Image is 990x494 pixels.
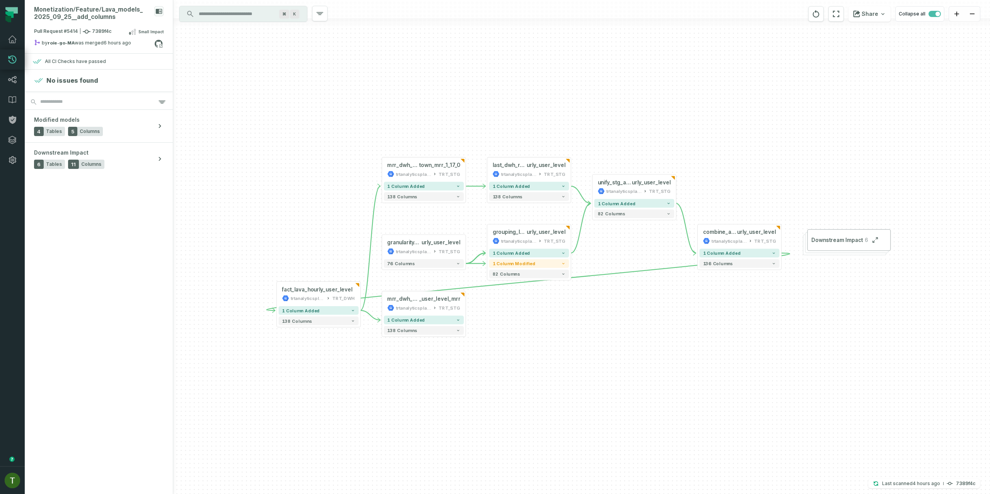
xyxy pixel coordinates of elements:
[811,237,863,244] span: Downstream Impact
[501,237,536,244] div: trtanalyticsplatform
[501,170,536,177] div: trtanalyticsplatform
[282,286,352,293] div: fact_lava_hourly_user_level
[419,296,461,303] span: _user_level_mrr
[387,328,417,333] span: 138 columns
[68,127,77,136] span: 5
[154,39,164,49] a: View on github
[290,10,299,19] span: Press ⌘ + K to focus the search bar
[712,237,746,244] div: trtanalyticsplatform
[703,229,776,236] div: combine_attributes_lava_hourly_user_level
[703,250,741,256] span: 1 column added
[387,239,422,246] span: granularity_enrichment_by_level_window_lava_ho
[360,310,381,320] g: Edge from c238b09b726772a67eb350e5194fe1f0 to 552cd8cdbdb403ad8e34e4ed5af27dff
[34,6,151,21] div: Monetization/Feature/Lava_models_2025_09_25__add_columns
[396,170,431,177] div: trtanalyticsplatform
[964,7,980,22] button: zoom out
[266,253,790,310] g: Edge from 4d5cae2e2d1a5e5c01a5874161286c26 to c238b09b726772a67eb350e5194fe1f0
[493,194,523,199] span: 138 columns
[387,239,460,246] div: granularity_enrichment_by_level_window_lava_hourly_user_level
[571,186,591,203] g: Edge from 3ad95a10950b2a4959a9c3f09e1f4fe6 to 54af66598521561b007b1c45e58cf821
[279,10,289,19] span: Press ⌘ + K to focus the search bar
[387,296,460,303] div: mrr_dwh__fact_lava_hourly_user_level_dbt_mrr_add_lava_hourly_user_level_mrr
[81,161,101,167] span: Columns
[387,296,419,303] span: mrr_dwh__fact_lava_hourly_user_level_dbt_mrr_add_lava_hourly
[104,40,131,46] relative-time: Oct 12, 2025, 9:37 AM GMT+3
[387,162,419,169] span: mrr_dwh__fact_lava_hourly_user_level_dbt_travel_
[387,261,415,266] span: 76 columns
[45,58,106,65] div: All CI Checks have passed
[598,201,636,206] span: 1 column added
[332,295,355,302] div: TRT_DWH
[737,229,776,236] span: urly_user_level
[868,479,980,488] button: Last scanned[DATE] 2:09:13 PM7389f4c
[527,229,565,236] span: urly_user_level
[493,271,520,276] span: 82 columns
[387,184,425,189] span: 1 column added
[387,194,417,199] span: 138 columns
[34,28,111,36] span: Pull Request #5414 7389f4c
[48,41,75,45] strong: roie-go-MA (roiegonen17)
[46,128,62,135] span: Tables
[632,179,671,186] span: urly_user_level
[80,128,100,135] span: Columns
[544,170,565,177] div: TRT_STG
[34,116,80,124] span: Modified models
[754,237,776,244] div: TRT_STG
[68,160,79,169] span: 11
[571,203,591,253] g: Edge from 72aec407779f7a1a52a5f0e0ed8726f8 to 54af66598521561b007b1c45e58cf821
[493,162,566,169] div: last_dwh_row_lava_hourly_user_level
[9,456,15,463] div: Tooltip anchor
[46,76,98,85] h4: No issues found
[5,473,20,488] img: avatar of Tomer Galun
[493,162,527,169] span: last_dwh_row_lava_ho
[138,29,164,35] span: Small Impact
[493,229,566,236] div: grouping_lava_hourly_user_level
[422,239,460,246] span: urly_user_level
[34,160,44,169] span: 6
[949,7,964,22] button: zoom in
[25,143,173,175] button: Downstream Impact6Tables11Columns
[598,211,625,216] span: 82 columns
[396,248,431,255] div: trtanalyticsplatform
[598,179,632,186] span: unify_stg_and_dwh_lava_ho
[493,261,536,266] span: 1 column modified
[913,480,940,486] relative-time: Oct 12, 2025, 2:09 PM GMT+3
[396,304,431,311] div: trtanalyticsplatform
[863,237,868,244] span: 6
[34,39,154,49] div: by was merged
[649,188,671,195] div: TRT_STG
[419,162,461,169] span: town_mrr_1_17_0
[956,481,975,486] h4: 7389f4c
[493,229,527,236] span: grouping_lava_ho
[606,188,641,195] div: trtanalyticsplatform
[387,162,460,169] div: mrr_dwh__fact_lava_hourly_user_level_dbt_travel_town_mrr_1_17_0
[387,317,425,322] span: 1 column added
[360,186,381,311] g: Edge from c238b09b726772a67eb350e5194fe1f0 to ce6def0b19bc3ba710c0470348da10cd
[544,237,565,244] div: TRT_STG
[439,304,460,311] div: TRT_STG
[439,248,460,255] div: TRT_STG
[25,110,173,142] button: Modified models4Tables5Columns
[882,480,940,487] p: Last scanned
[282,318,312,323] span: 138 columns
[676,203,696,253] g: Edge from 54af66598521561b007b1c45e58cf821 to 4d5cae2e2d1a5e5c01a5874161286c26
[439,170,460,177] div: TRT_STG
[282,308,320,313] span: 1 column added
[493,184,531,189] span: 1 column added
[598,179,671,186] div: unify_stg_and_dwh_lava_hourly_user_level
[703,229,737,236] span: combine_attributes_lava_ho
[291,295,324,302] div: trtanalyticsplatform
[703,261,733,266] span: 136 columns
[493,250,531,256] span: 1 column added
[34,149,89,157] span: Downstream Impact
[34,127,44,136] span: 4
[848,6,891,22] button: Share
[807,229,891,251] button: Downstream Impact6
[527,162,565,169] span: urly_user_level
[466,253,486,264] g: Edge from 4d02fd9c665fe6ebe45f1d35c169073d to 72aec407779f7a1a52a5f0e0ed8726f8
[46,161,62,167] span: Tables
[895,6,944,22] button: Collapse all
